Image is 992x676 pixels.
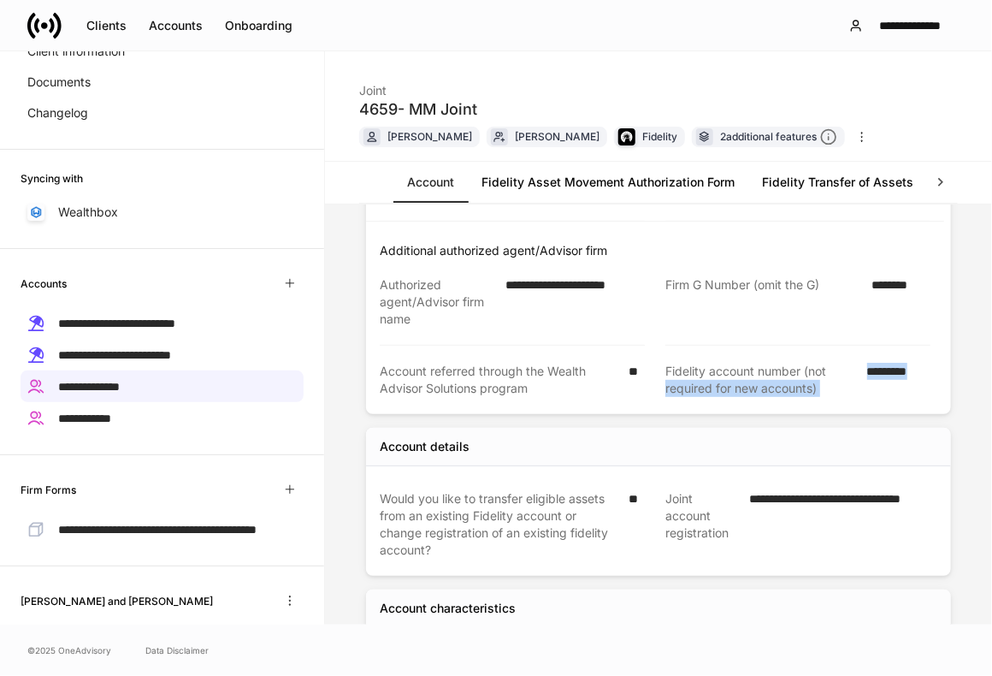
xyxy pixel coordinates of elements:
[27,643,111,657] span: © 2025 OneAdvisory
[21,36,304,67] a: Client information
[665,363,857,397] div: Fidelity account number (not required for new accounts)
[214,12,304,39] button: Onboarding
[27,74,91,91] p: Documents
[359,99,477,120] div: 4659- MM Joint
[748,162,927,203] a: Fidelity Transfer of Assets
[27,104,88,122] p: Changelog
[21,98,304,128] a: Changelog
[720,128,837,146] div: 2 additional features
[515,128,599,145] div: [PERSON_NAME]
[387,128,472,145] div: [PERSON_NAME]
[380,276,495,328] div: Authorized agent/Advisor firm name
[75,12,138,39] button: Clients
[665,490,739,559] div: Joint account registration
[393,162,468,203] a: Account
[27,43,125,60] p: Client information
[380,363,618,397] div: Account referred through the Wealth Advisor Solutions program
[21,482,76,498] h6: Firm Forms
[86,17,127,34] div: Clients
[380,600,516,617] div: Account characteristics
[380,490,618,559] div: Would you like to transfer eligible assets from an existing Fidelity account or change registrati...
[149,17,203,34] div: Accounts
[225,17,292,34] div: Onboarding
[145,643,209,657] a: Data Disclaimer
[21,170,83,187] h6: Syncing with
[380,242,944,259] p: Additional authorized agent/Advisor firm
[138,12,214,39] button: Accounts
[21,593,213,609] h6: [PERSON_NAME] and [PERSON_NAME]
[58,204,118,221] p: Wealthbox
[359,72,477,99] div: Joint
[665,276,861,328] div: Firm G Number (omit the G)
[21,67,304,98] a: Documents
[380,438,469,455] div: Account details
[468,162,748,203] a: Fidelity Asset Movement Authorization Form
[642,128,677,145] div: Fidelity
[21,276,67,292] h6: Accounts
[21,197,304,228] a: Wealthbox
